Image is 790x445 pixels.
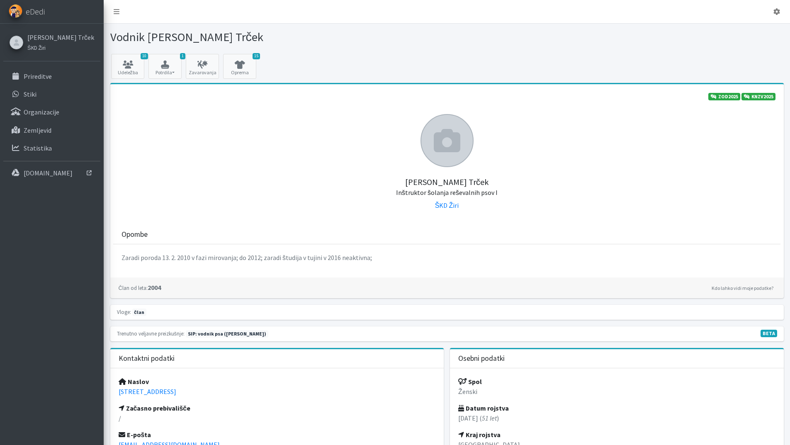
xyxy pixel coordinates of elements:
strong: E-pošta [119,430,151,439]
small: Član od leta: [119,285,148,291]
em: 51 let [482,414,497,422]
a: [STREET_ADDRESS] [119,387,176,396]
a: KNZV2025 [741,93,775,100]
a: [PERSON_NAME] Trček [27,32,94,42]
a: Stiki [3,86,100,102]
strong: 2004 [119,283,161,292]
a: 10 Udeležba [111,54,144,79]
small: Trenutno veljavne preizkušnje: [117,330,185,337]
p: Statistika [24,144,52,152]
span: 15 [253,53,260,59]
small: Vloge: [117,309,131,315]
span: Naslednja preizkušnja: pomlad 2026 [186,330,268,338]
p: [DOMAIN_NAME] [24,169,73,177]
strong: Datum rojstva [458,404,509,412]
a: ZOD2025 [708,93,740,100]
h5: [PERSON_NAME] Trček [119,167,775,197]
p: Prireditve [24,72,52,80]
p: Organizacije [24,108,59,116]
p: Ženski [458,387,775,396]
span: 10 [141,53,148,59]
h3: Opombe [122,230,148,239]
span: eDedi [26,5,45,18]
small: Inštruktor šolanja reševalnih psov I [396,188,498,197]
a: Kdo lahko vidi moje podatke? [710,283,775,293]
a: Statistika [3,140,100,156]
strong: Začasno prebivališče [119,404,191,412]
a: Zemljevid [3,122,100,139]
span: 1 [180,53,185,59]
p: [DATE] ( ) [458,413,775,423]
a: [DOMAIN_NAME] [3,165,100,181]
span: član [132,309,146,316]
h3: Osebni podatki [458,354,505,363]
strong: Kraj rojstva [458,430,501,439]
p: Zaradi poroda 13. 2. 2010 v fazi mirovanja; do 2012; zaradi študija v tujini v 2016 neaktivna; [122,253,772,263]
h3: Kontaktni podatki [119,354,175,363]
a: Organizacije [3,104,100,120]
p: / [119,413,436,423]
span: V fazi razvoja [761,330,777,337]
strong: Naslov [119,377,149,386]
strong: Spol [458,377,482,386]
img: eDedi [9,4,22,18]
a: ŠKD Žiri [435,201,459,209]
p: Zemljevid [24,126,51,134]
button: 1 Potrdila [148,54,182,79]
a: Zavarovanja [186,54,219,79]
small: ŠKD Žiri [27,44,46,51]
a: Prireditve [3,68,100,85]
a: ŠKD Žiri [27,42,94,52]
h1: Vodnik [PERSON_NAME] Trček [110,30,444,44]
p: Stiki [24,90,36,98]
a: 15 Oprema [223,54,256,79]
